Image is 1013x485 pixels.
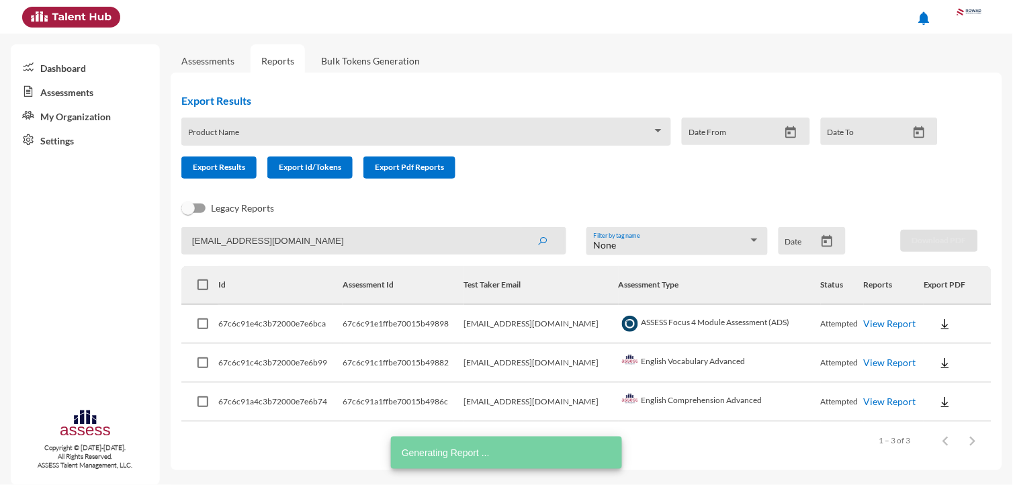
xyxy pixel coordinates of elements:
[218,266,343,305] th: Id
[816,234,839,249] button: Open calendar
[343,344,464,383] td: 67c6c91c1ffbe70015b49882
[821,305,864,344] td: Attempted
[11,103,160,128] a: My Organization
[181,422,992,459] mat-paginator: Select page
[211,200,274,216] span: Legacy Reports
[343,383,464,422] td: 67c6c91a1ffbe70015b4986c
[864,396,916,407] a: View Report
[619,266,822,305] th: Assessment Type
[251,44,305,77] a: Reports
[779,126,803,140] button: Open calendar
[821,383,864,422] td: Attempted
[181,157,257,179] button: Export Results
[343,266,464,305] th: Assessment Id
[464,266,619,305] th: Test Taker Email
[916,10,932,26] mat-icon: notifications
[218,383,343,422] td: 67c6c91a4c3b72000e7e6b74
[932,427,959,454] button: Previous page
[181,94,949,107] h2: Export Results
[464,344,619,383] td: [EMAIL_ADDRESS][DOMAIN_NAME]
[375,162,444,172] span: Export Pdf Reports
[924,266,992,305] th: Export PDF
[193,162,245,172] span: Export Results
[218,344,343,383] td: 67c6c91c4c3b72000e7e6b99
[11,128,160,152] a: Settings
[279,162,341,172] span: Export Id/Tokens
[908,126,931,140] button: Open calendar
[218,305,343,344] td: 67c6c91e4c3b72000e7e6bca
[181,55,234,67] a: Assessments
[959,427,986,454] button: Next page
[464,383,619,422] td: [EMAIL_ADDRESS][DOMAIN_NAME]
[310,44,431,77] a: Bulk Tokens Generation
[619,344,822,383] td: English Vocabulary Advanced
[864,357,916,368] a: View Report
[619,383,822,422] td: English Comprehension Advanced
[821,344,864,383] td: Attempted
[59,408,112,441] img: assesscompany-logo.png
[864,318,916,329] a: View Report
[879,435,911,445] div: 1 – 3 of 3
[821,266,864,305] th: Status
[464,305,619,344] td: [EMAIL_ADDRESS][DOMAIN_NAME]
[267,157,353,179] button: Export Id/Tokens
[864,266,924,305] th: Reports
[11,55,160,79] a: Dashboard
[181,227,566,255] input: Search by name, token, assessment type, etc.
[619,305,822,344] td: ASSESS Focus 4 Module Assessment (ADS)
[402,446,490,459] span: Generating Report ...
[343,305,464,344] td: 67c6c91e1ffbe70015b49898
[901,230,978,252] button: Download PDF
[363,157,455,179] button: Export Pdf Reports
[11,79,160,103] a: Assessments
[912,235,967,245] span: Download PDF
[11,443,160,470] p: Copyright © [DATE]-[DATE]. All Rights Reserved. ASSESS Talent Management, LLC.
[594,239,617,251] span: None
